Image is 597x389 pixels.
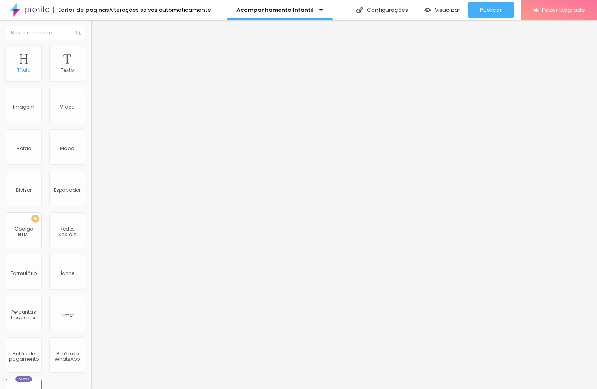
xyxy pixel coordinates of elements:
[54,192,81,198] div: Espaçador
[424,7,431,13] img: view-1.svg
[416,2,468,18] button: Visualizar
[51,231,83,242] div: Redes Sociais
[60,151,74,156] div: Mapa
[542,6,585,13] span: Fazer Upgrade
[480,7,502,13] span: Publicar
[11,275,37,281] div: Formulário
[356,7,363,13] img: Icone
[53,7,109,13] div: Editor de páginas
[16,192,32,198] div: Divisor
[6,26,85,40] input: Buscar elemento
[61,67,74,73] div: Texto
[8,231,39,242] div: Código HTML
[435,7,460,13] span: Visualizar
[51,356,83,367] div: Botão do WhatsApp
[13,109,34,114] div: Imagem
[8,314,39,326] div: Perguntas frequentes
[60,317,74,322] div: Timer
[17,67,30,73] div: Título
[17,151,31,156] div: Botão
[468,2,514,18] button: Publicar
[15,376,32,382] div: Novo
[76,31,81,35] img: Icone
[60,109,74,114] div: Vídeo
[8,354,39,365] div: Botão de pagamento
[60,275,74,281] div: Ícone
[236,7,313,13] p: Acompanhamento Infantil
[109,7,211,13] div: Alterações salvas automaticamente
